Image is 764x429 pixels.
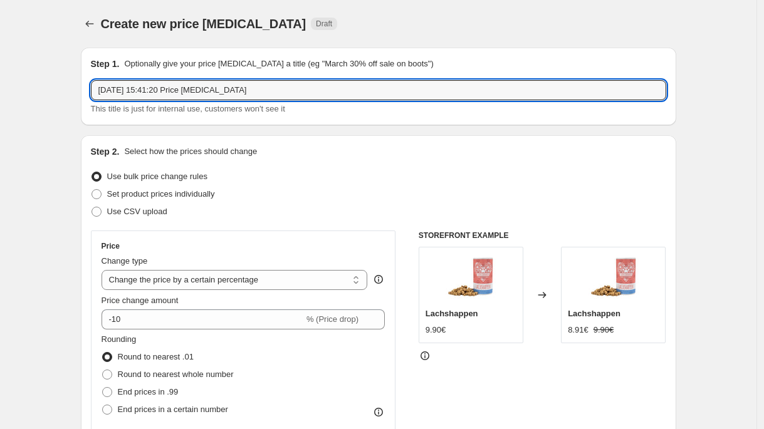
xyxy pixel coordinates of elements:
input: -15 [102,309,304,329]
span: Use CSV upload [107,207,167,216]
span: Use bulk price change rules [107,172,207,181]
h2: Step 1. [91,58,120,70]
span: Lachshappen [568,309,620,318]
h3: Price [102,241,120,251]
img: 11236_Product-new_80x.jpg [446,254,496,304]
h2: Step 2. [91,145,120,158]
span: Price change amount [102,296,179,305]
span: % (Price drop) [306,314,358,324]
span: Set product prices individually [107,189,215,199]
span: Lachshappen [426,309,478,318]
input: 30% off holiday sale [91,80,666,100]
span: Round to nearest .01 [118,352,194,361]
h6: STOREFRONT EXAMPLE [419,230,666,240]
span: Round to nearest whole number [118,370,234,379]
span: End prices in a certain number [118,405,228,414]
div: 8.91€ [568,324,589,336]
button: Price change jobs [81,15,98,33]
div: help [372,273,385,286]
span: Create new price [MEDICAL_DATA] [101,17,306,31]
span: Rounding [102,334,137,344]
div: 9.90€ [426,324,446,336]
p: Select how the prices should change [124,145,257,158]
span: Draft [316,19,332,29]
span: This title is just for internal use, customers won't see it [91,104,285,113]
p: Optionally give your price [MEDICAL_DATA] a title (eg "March 30% off sale on boots") [124,58,433,70]
span: End prices in .99 [118,387,179,396]
strike: 9.90€ [594,324,614,336]
img: 11236_Product-new_80x.jpg [589,254,639,304]
span: Change type [102,256,148,266]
